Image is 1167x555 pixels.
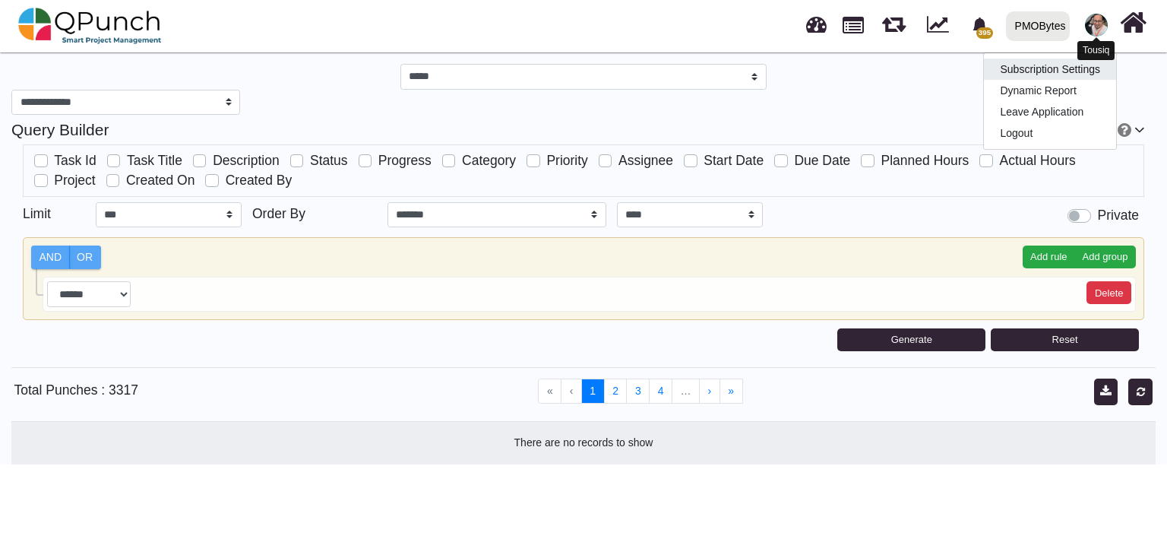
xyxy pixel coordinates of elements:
[984,101,1116,122] a: Leave Application
[1085,14,1108,36] img: avatar
[843,10,864,33] span: Projects
[837,328,985,351] button: Generate
[984,59,1116,80] a: Subscription Settings
[126,173,194,188] span: Created On
[581,379,605,404] button: Go to page 1
[984,122,1116,144] a: Logout
[1077,41,1115,60] div: Tousiq
[919,1,963,51] div: Dynamic Report
[1015,13,1066,40] div: PMOBytes
[127,153,182,168] span: Task Title
[1023,246,1075,268] button: Add rule
[1000,153,1076,168] span: Actual Hours
[54,173,95,188] span: Project
[966,11,993,39] div: Notification
[704,153,764,168] span: Start Date
[462,153,516,168] span: Category
[972,17,988,33] svg: bell fill
[699,379,720,404] button: Go to next page
[618,153,673,168] span: Assignee
[963,1,1000,49] a: bell fill395
[31,246,70,270] label: AND
[310,153,348,168] span: Status
[991,328,1139,351] button: Reset
[69,246,101,270] label: OR
[242,202,387,224] h5: Order By
[976,27,992,39] span: 395
[378,153,432,168] span: Progress
[882,8,906,33] span: Iteration
[18,3,162,49] img: qpunch-sp.fa6292f.png
[1086,281,1131,304] button: Delete
[881,153,969,168] span: Planned Hours
[983,52,1117,150] ul: avatar
[546,153,587,168] span: Priority
[649,379,672,404] button: Go to page 4
[1120,8,1146,37] i: Home
[1098,208,1139,224] h5: Private
[1115,121,1134,138] a: Help
[604,379,628,404] button: Go to page 2
[719,379,743,404] button: Go to last page
[20,435,1148,451] div: There are no records to show
[54,153,96,168] span: Task Id
[984,80,1116,101] a: Dynamic Report
[14,382,242,398] h5: Total Punches : 3317
[999,1,1076,51] a: PMOBytes
[794,153,850,168] span: Due Date
[213,153,280,168] span: Description
[23,202,96,224] h5: Limit
[626,379,650,404] button: Go to page 3
[1076,1,1117,49] a: avatar
[242,379,1039,404] ul: Pagination
[226,173,293,188] span: Created By
[806,9,827,32] span: Dashboard
[1074,246,1136,268] button: Add group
